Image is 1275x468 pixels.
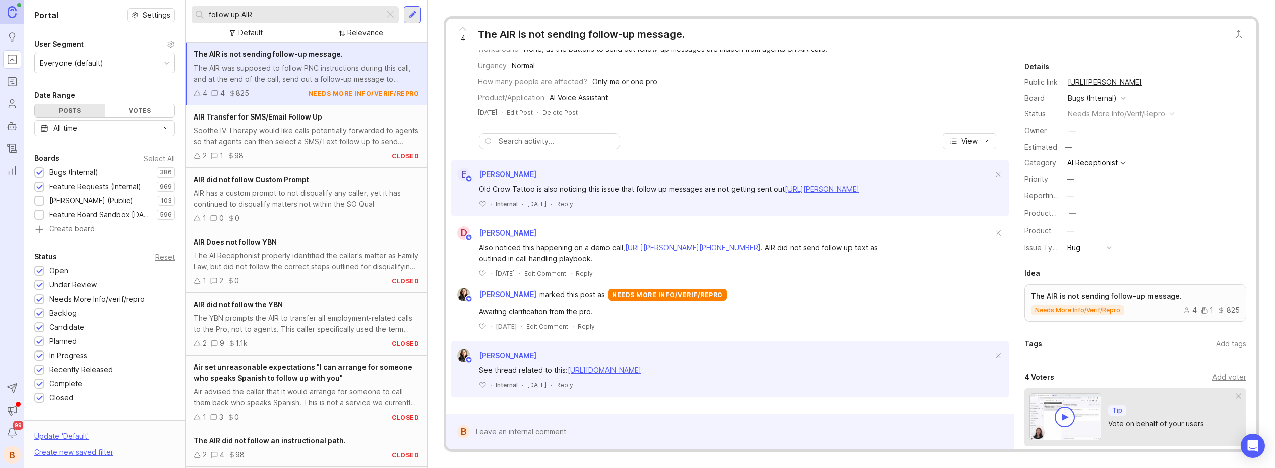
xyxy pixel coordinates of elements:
span: Settings [143,10,170,20]
div: Posts [35,104,105,117]
img: video-thumbnail-vote-d41b83416815613422e2ca741bf692cc.jpg [1029,393,1101,440]
div: Internal [496,200,518,208]
div: In Progress [49,350,87,361]
input: Search... [209,9,380,20]
div: Public link [1024,77,1060,88]
div: · [501,108,503,117]
div: · [521,322,522,331]
div: Create new saved filter [34,447,113,458]
a: E[PERSON_NAME] [451,168,536,181]
div: 0 [219,213,224,224]
div: The YBN prompts the AIR to transfer all employment-related calls to the Pro, not to agents. This ... [194,313,419,335]
div: Old Crow Tattoo is also noticing this issue that follow up messages are not getting sent out [479,184,882,195]
div: Boards [34,152,59,164]
div: closed [392,413,419,422]
img: Ysabelle Eugenio [457,349,470,362]
div: Internal [496,381,518,389]
img: Canny Home [8,6,17,18]
input: Search activity... [499,136,615,147]
div: Urgency [478,60,507,71]
div: Reply [556,200,573,208]
span: AIR Does not follow YBN [194,238,277,246]
div: 1 [203,275,206,286]
div: · [522,200,523,208]
div: · [490,200,492,208]
div: Bugs (Internal) [1068,93,1117,104]
div: Also noticed this happening on a demo call, . AIR did not send follow up text as outlined in call... [479,242,882,264]
label: ProductboardID [1024,209,1078,217]
button: Settings [127,8,175,22]
div: closed [392,277,419,285]
div: needs more info/verif/repro [608,289,727,301]
div: Product/Application [478,92,544,103]
div: — [1069,208,1076,219]
div: · [490,269,492,278]
div: closed [392,339,419,348]
div: B [457,425,470,438]
span: [PERSON_NAME] [479,170,536,179]
div: Air advised the caller that it would arrange for someone to call them back who speaks Spanish. Th... [194,386,419,408]
div: Category [1024,157,1060,168]
div: Companies [34,420,75,432]
button: B [3,446,21,464]
img: member badge [465,356,473,364]
div: 4 [220,449,224,460]
p: 386 [160,168,172,177]
div: The AI Receptionist properly identified the caller's matter as Family Law, but did not follow the... [194,250,419,272]
a: AIR did not follow the YBNThe YBN prompts the AIR to transfer all employment-related calls to the... [186,293,427,356]
div: · [572,322,574,331]
div: Open [49,265,68,276]
div: Status [34,251,57,263]
div: Feature Board Sandbox [DATE] [49,209,152,220]
time: [DATE] [496,323,517,330]
div: 825 [1218,307,1240,314]
div: Reset [155,254,175,260]
div: Bugs (Internal) [49,167,98,178]
div: Owner [1024,125,1060,136]
span: View [961,136,978,146]
span: marked this post as [539,289,605,300]
label: Reporting Team [1024,191,1078,200]
div: D [457,226,470,240]
button: Announcements [3,401,21,420]
div: [PERSON_NAME] (Public) [49,195,133,206]
img: member badge [465,175,473,183]
p: 596 [160,211,172,219]
a: AIR did not follow Custom PromptAIR has a custom prompt to not disqualify any caller, yet it has ... [186,168,427,230]
div: Backlog [49,308,77,319]
time: [DATE] [527,200,547,208]
span: The AIR is not sending follow-up message. [194,50,343,58]
a: The AIR is not sending follow-up message.needs more info/verif/repro41825 [1024,284,1246,322]
div: closed [392,152,419,160]
a: The AIR is not sending follow-up message.The AIR was supposed to follow PNC instructions during t... [186,43,427,105]
div: 1 [203,213,206,224]
a: Ideas [3,28,21,46]
div: · [570,269,572,278]
p: needs more info/verif/repro [1035,306,1120,314]
a: Changelog [3,139,21,157]
div: All time [53,123,77,134]
div: · [490,322,492,331]
div: AIR has a custom prompt to not disqualify any caller, yet it has continued to disqualify matters ... [194,188,419,210]
div: Date Range [34,89,75,101]
p: Tip [1112,406,1122,415]
div: Planned [49,336,77,347]
img: member badge [465,295,473,303]
div: Add voter [1212,372,1246,383]
div: User Segment [34,38,84,50]
span: [PERSON_NAME] [479,351,536,360]
button: View [943,133,996,149]
label: Issue Type [1024,243,1061,252]
div: AI Receptionist [1067,159,1118,166]
div: Delete Post [542,108,578,117]
button: ProductboardID [1066,207,1079,220]
div: Reply [556,381,573,389]
div: 9 [220,338,224,349]
div: Needs More Info/verif/repro [49,294,145,305]
a: AIR Transfer for SMS/Email Follow UpSoothe IV Therapy would like calls potentially forwarded to a... [186,105,427,168]
span: AIR did not follow Custom Prompt [194,175,309,184]
a: D[PERSON_NAME] [451,226,536,240]
a: Roadmaps [3,73,21,91]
